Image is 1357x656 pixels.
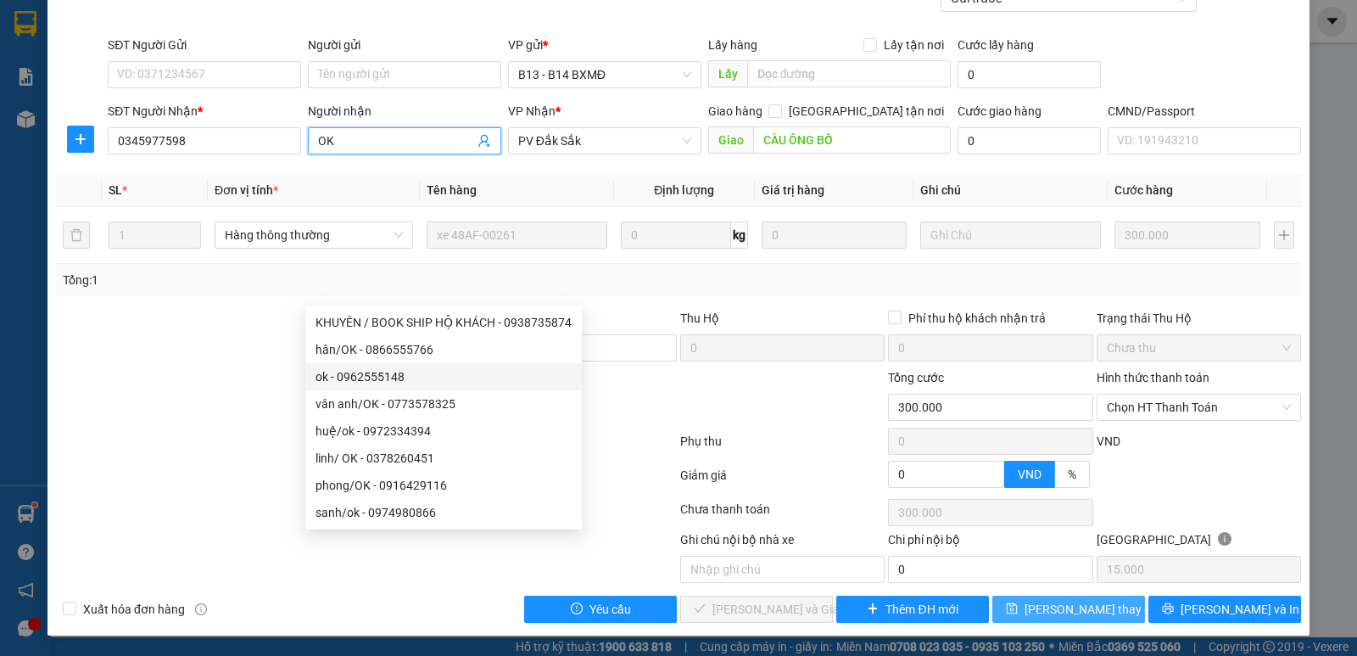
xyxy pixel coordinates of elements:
[63,221,90,249] button: delete
[708,38,757,52] span: Lấy hàng
[836,596,989,623] button: plusThêm ĐH mới
[508,36,701,54] div: VP gửi
[108,36,301,54] div: SĐT Người Gửi
[316,422,572,440] div: huệ/ok - 0972334394
[508,104,556,118] span: VP Nhận
[762,221,907,249] input: 0
[902,309,1053,328] span: Phí thu hộ khách nhận trả
[316,367,572,386] div: ok - 0962555148
[885,600,958,619] span: Thêm ĐH mới
[747,60,952,87] input: Dọc đường
[195,603,207,615] span: info-circle
[1274,221,1294,249] button: plus
[708,104,762,118] span: Giao hàng
[524,596,677,623] button: exclamation-circleYêu cầu
[427,183,477,197] span: Tên hàng
[1097,371,1209,384] label: Hình thức thanh toán
[215,183,278,197] span: Đơn vị tính
[316,395,572,413] div: vân anh/OK - 0773578325
[1114,183,1173,197] span: Cước hàng
[708,126,753,154] span: Giao
[654,183,714,197] span: Định lượng
[316,313,572,332] div: KHUYÊN / BOOK SHIP HỘ KHÁCH - 0938735874
[888,371,944,384] span: Tổng cước
[1025,600,1160,619] span: [PERSON_NAME] thay đổi
[1097,435,1120,448] span: VND
[477,134,491,148] span: user-add
[305,418,582,445] div: huệ/ok - 0972334394
[1108,102,1301,121] div: CMND/Passport
[308,36,501,54] div: Người gửi
[680,596,833,623] button: check[PERSON_NAME] và Giao hàng
[108,102,301,121] div: SĐT Người Nhận
[225,222,403,248] span: Hàng thông thường
[109,183,122,197] span: SL
[877,36,951,54] span: Lấy tận nơi
[316,449,572,468] div: linh/ OK - 0378260451
[1218,532,1231,546] span: info-circle
[678,432,886,462] div: Phụ thu
[708,60,747,87] span: Lấy
[958,127,1101,154] input: Cước giao hàng
[518,62,691,87] span: B13 - B14 BXMĐ
[958,61,1101,88] input: Cước lấy hàng
[731,221,748,249] span: kg
[867,603,879,616] span: plus
[76,600,192,619] span: Xuất hóa đơn hàng
[753,126,952,154] input: Dọc đường
[680,556,885,583] input: Nhập ghi chú
[67,126,94,153] button: plus
[316,503,572,522] div: sanh/ok - 0974980866
[63,271,525,289] div: Tổng: 1
[305,363,582,390] div: ok - 0962555148
[305,336,582,363] div: hân/OK - 0866555766
[305,309,582,336] div: KHUYÊN / BOOK SHIP HỘ KHÁCH - 0938735874
[958,104,1041,118] label: Cước giao hàng
[305,445,582,472] div: linh/ OK - 0378260451
[958,38,1034,52] label: Cước lấy hàng
[1162,603,1174,616] span: printer
[1148,596,1301,623] button: printer[PERSON_NAME] và In
[1181,600,1299,619] span: [PERSON_NAME] và In
[992,596,1145,623] button: save[PERSON_NAME] thay đổi
[1114,221,1259,249] input: 0
[678,500,886,530] div: Chưa thanh toán
[316,340,572,359] div: hân/OK - 0866555766
[1107,335,1291,361] span: Chưa thu
[762,183,824,197] span: Giá trị hàng
[308,102,501,121] div: Người nhận
[316,476,572,495] div: phong/OK - 0916429116
[913,174,1108,207] th: Ghi chú
[782,102,951,121] span: [GEOGRAPHIC_DATA] tận nơi
[571,603,583,616] span: exclamation-circle
[1006,603,1018,616] span: save
[1097,530,1301,556] div: [GEOGRAPHIC_DATA]
[589,600,631,619] span: Yêu cầu
[68,132,93,146] span: plus
[1068,468,1076,481] span: %
[678,466,886,496] div: Giảm giá
[1107,395,1291,420] span: Chọn HT Thanh Toán
[680,530,885,556] div: Ghi chú nội bộ nhà xe
[920,221,1101,249] input: Ghi Chú
[305,390,582,418] div: vân anh/OK - 0773578325
[1018,468,1041,481] span: VND
[305,472,582,499] div: phong/OK - 0916429116
[680,311,719,325] span: Thu Hộ
[518,128,691,154] span: PV Đắk Sắk
[1097,309,1301,328] div: Trạng thái Thu Hộ
[427,221,607,249] input: VD: Bàn, Ghế
[305,499,582,526] div: sanh/ok - 0974980866
[888,530,1092,556] div: Chi phí nội bộ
